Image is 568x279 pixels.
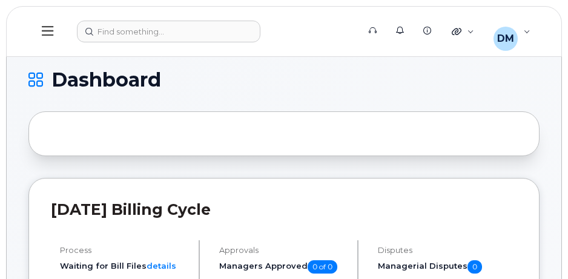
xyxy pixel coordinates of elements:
h5: Managers Approved [219,260,348,274]
h5: Managerial Disputes [378,260,517,274]
span: 0 [467,260,482,274]
h4: Disputes [378,246,517,255]
a: details [147,261,176,271]
h4: Approvals [219,246,348,255]
span: 0 of 0 [308,260,337,274]
h2: [DATE] Billing Cycle [51,200,517,218]
span: Dashboard [51,71,161,89]
li: Waiting for Bill Files [60,260,188,272]
h4: Process [60,246,188,255]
